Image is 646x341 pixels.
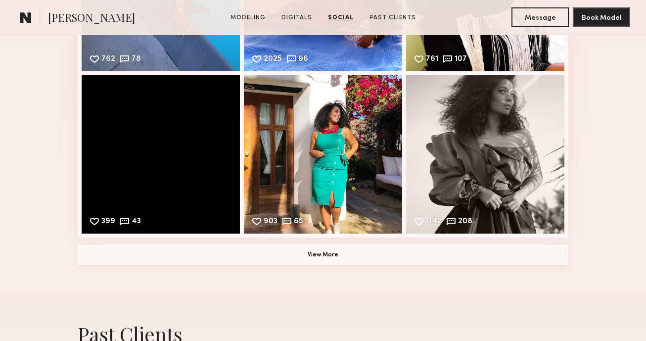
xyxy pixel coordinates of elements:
[277,13,316,22] a: Digitals
[132,218,141,227] div: 43
[455,55,467,64] div: 107
[264,55,282,64] div: 2025
[48,10,135,27] span: [PERSON_NAME]
[573,7,630,27] button: Book Model
[366,13,420,22] a: Past Clients
[101,55,115,64] div: 762
[511,7,569,27] button: Message
[132,55,141,64] div: 78
[264,218,277,227] div: 903
[426,55,438,64] div: 761
[573,13,630,21] a: Book Model
[298,55,308,64] div: 96
[294,218,303,227] div: 65
[426,218,442,227] div: 1142
[78,245,568,265] button: View More
[324,13,358,22] a: Social
[227,13,270,22] a: Modeling
[101,218,115,227] div: 399
[458,218,472,227] div: 208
